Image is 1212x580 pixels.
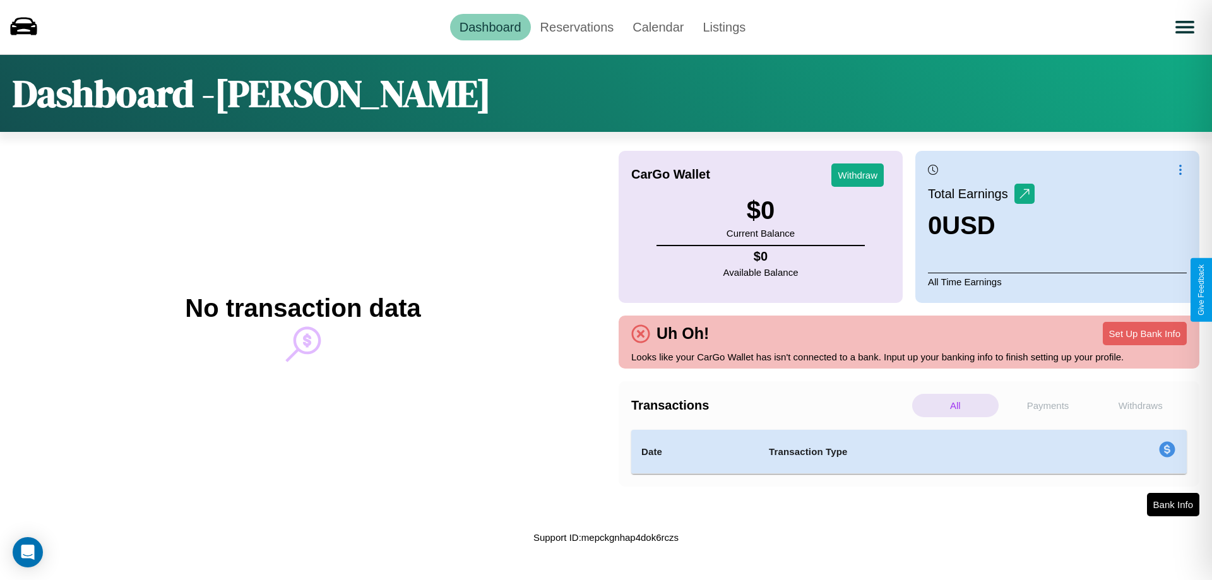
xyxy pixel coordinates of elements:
[623,14,693,40] a: Calendar
[631,398,909,413] h4: Transactions
[1097,394,1184,417] p: Withdraws
[727,196,795,225] h3: $ 0
[631,167,710,182] h4: CarGo Wallet
[631,430,1187,474] table: simple table
[13,68,491,119] h1: Dashboard - [PERSON_NAME]
[531,14,624,40] a: Reservations
[631,348,1187,365] p: Looks like your CarGo Wallet has isn't connected to a bank. Input up your banking info to finish ...
[693,14,755,40] a: Listings
[1005,394,1091,417] p: Payments
[185,294,420,323] h2: No transaction data
[1147,493,1199,516] button: Bank Info
[928,211,1035,240] h3: 0 USD
[928,182,1014,205] p: Total Earnings
[723,249,799,264] h4: $ 0
[769,444,1055,459] h4: Transaction Type
[533,529,679,546] p: Support ID: mepckgnhap4dok6rczs
[1197,264,1206,316] div: Give Feedback
[912,394,999,417] p: All
[727,225,795,242] p: Current Balance
[641,444,749,459] h4: Date
[1167,9,1203,45] button: Open menu
[1103,322,1187,345] button: Set Up Bank Info
[928,273,1187,290] p: All Time Earnings
[831,163,884,187] button: Withdraw
[13,537,43,567] div: Open Intercom Messenger
[450,14,531,40] a: Dashboard
[650,324,715,343] h4: Uh Oh!
[723,264,799,281] p: Available Balance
